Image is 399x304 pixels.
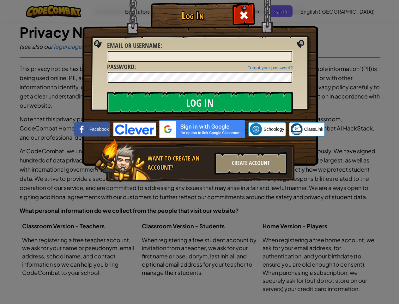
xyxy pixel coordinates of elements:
[107,92,293,114] input: Log In
[148,154,211,172] div: Want to create an account?
[153,10,233,21] h1: Log In
[291,123,303,135] img: classlink-logo-small.png
[76,123,88,135] img: facebook_small.png
[263,126,284,132] span: Schoology
[89,126,109,132] span: Facebook
[304,126,323,132] span: ClassLink
[215,152,287,174] div: Create Account
[250,123,262,135] img: schoology.png
[107,62,134,71] span: Password
[159,120,245,138] img: gplus_sso_button2.svg
[113,123,156,136] img: clever-logo-blue.png
[107,62,136,72] label: :
[247,65,293,70] a: Forgot your password?
[107,41,160,50] span: Email or Username
[107,41,162,50] label: :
